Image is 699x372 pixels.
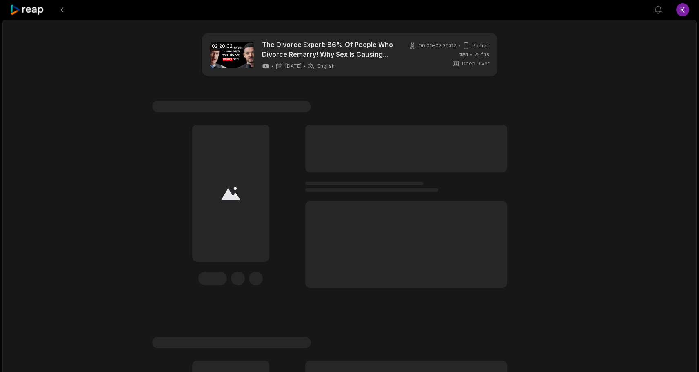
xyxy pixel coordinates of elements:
[462,60,489,67] span: Deep Diver
[419,42,456,49] span: 00:00 - 02:20:02
[481,51,489,58] span: fps
[472,42,489,49] span: Portrait
[198,272,227,285] div: Edit
[152,337,311,348] span: #1 Lorem ipsum dolor sit amet consecteturs
[152,101,311,112] span: #1 Lorem ipsum dolor sit amet consecteturs
[317,63,335,69] span: English
[285,63,302,69] span: [DATE]
[262,40,399,59] a: The Divorce Expert: 86% Of People Who Divorce Remarry! Why Sex Is Causing Divorces!
[474,51,489,58] span: 25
